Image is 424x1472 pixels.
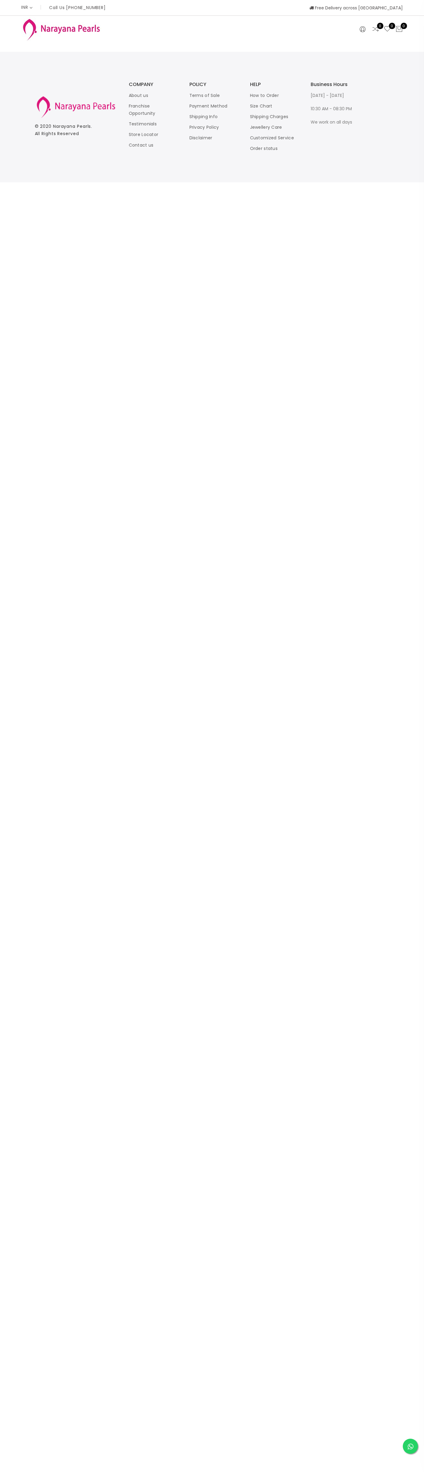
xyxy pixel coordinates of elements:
[401,23,407,29] span: 0
[250,114,289,120] a: Shipping Charges
[129,82,177,87] h3: COMPANY
[189,92,220,98] a: Terms of Sale
[311,105,359,112] p: 10:30 AM - 08:30 PM
[189,114,218,120] a: Shipping Info
[129,121,157,127] a: Testimonials
[49,5,106,10] p: Call Us [PHONE_NUMBER]
[250,124,282,130] a: Jewellery Care
[311,92,359,99] p: [DATE] - [DATE]
[384,25,391,33] a: 0
[250,92,279,98] a: How to Order
[311,82,359,87] h3: Business Hours
[53,123,91,129] a: Narayana Pearls
[372,25,379,33] a: 0
[189,103,228,109] a: Payment Method
[377,23,383,29] span: 0
[129,92,148,98] a: About us
[250,135,294,141] a: Customized Service
[129,103,155,116] a: Franchise Opportunity
[129,142,154,148] a: Contact us
[189,124,219,130] a: Privacy Policy
[250,103,272,109] a: Size Chart
[129,131,159,138] a: Store Locator
[309,5,403,11] span: Free Delivery across [GEOGRAPHIC_DATA]
[396,25,403,33] button: 0
[189,82,238,87] h3: POLICY
[389,23,395,29] span: 0
[189,135,212,141] a: Disclaimer
[250,82,299,87] h3: HELP
[250,145,278,151] a: Order status
[35,123,117,137] p: © 2020 . All Rights Reserved
[311,118,359,126] p: We work on all days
